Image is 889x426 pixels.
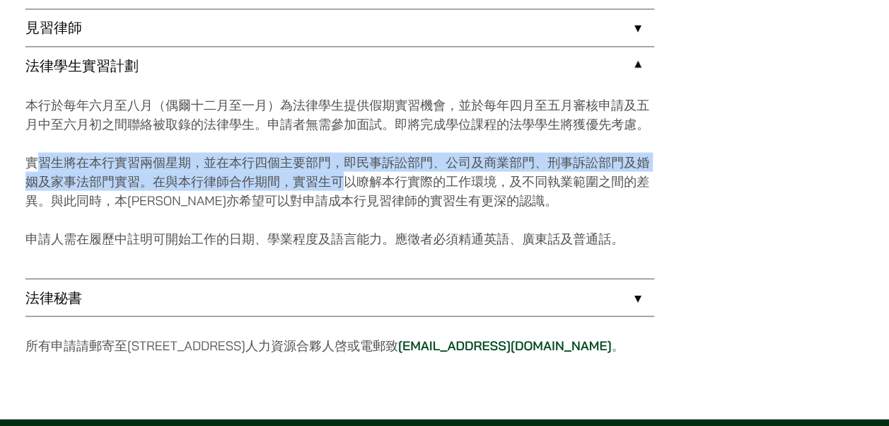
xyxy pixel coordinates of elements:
[25,95,654,133] p: 本行於每年六月至八月（偶爾十二月至一月）為法律學生提供假期實習機會，並於每年四月至五月審核申請及五月中至六月初之間聯絡被取錄的法律學生。申請者無需參加面試。即將完成學位課程的法學學生將獲優先考慮。
[398,337,612,353] a: [EMAIL_ADDRESS][DOMAIN_NAME]
[25,229,654,248] p: 申請人需在履歷中註明可開始工作的日期、學業程度及語言能力。應徵者必須精通英語、廣東話及普通話。
[25,84,654,278] div: 法律學生實習計劃
[25,279,654,316] a: 法律秘書
[25,9,654,46] a: 見習律師
[25,152,654,209] p: 實習生將在本行實習兩個星期，並在本行四個主要部門，即民事訴訟部門、公司及商業部門、刑事訴訟部門及婚姻及家事法部門實習。在與本行律師合作期間，實習生可以瞭解本行實際的工作環境，及不同執業範圍之間的...
[25,335,654,355] p: 所有申請請郵寄至[STREET_ADDRESS]人力資源合夥人啓或電郵致 。
[25,47,654,84] a: 法律學生實習計劃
